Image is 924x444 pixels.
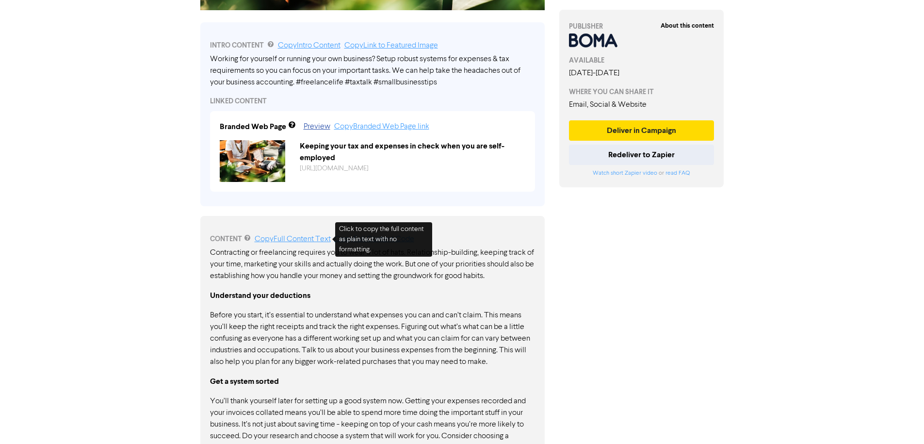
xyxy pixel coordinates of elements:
[569,87,714,97] div: WHERE YOU CAN SHARE IT
[300,165,369,172] a: [URL][DOMAIN_NAME]
[344,42,438,49] a: Copy Link to Featured Image
[220,121,286,132] div: Branded Web Page
[334,123,429,131] a: Copy Branded Web Page link
[665,170,690,176] a: read FAQ
[210,96,535,106] div: LINKED CONTENT
[569,169,714,178] div: or
[875,397,924,444] iframe: Chat Widget
[210,310,535,368] p: Before you start, it’s essential to understand what expenses you can and can’t claim. This means ...
[569,67,714,79] div: [DATE] - [DATE]
[210,291,310,300] strong: Understand your deductions
[210,40,535,51] div: INTRO CONTENT
[569,55,714,66] div: AVAILABLE
[210,233,535,245] div: CONTENT
[292,164,533,174] div: https://public2.bomamarketing.com/cp/2EPhGVXftiosyK6k6ES8W2?sa=Rx3AhAFK
[569,99,714,111] div: Email, Social & Website
[593,170,657,176] a: Watch short Zapier video
[569,145,714,165] button: Redeliver to Zapier
[335,222,432,257] div: Click to copy the full content as plain text with no formatting.
[569,21,714,32] div: PUBLISHER
[661,22,714,30] strong: About this content
[569,120,714,141] button: Deliver in Campaign
[278,42,340,49] a: Copy Intro Content
[210,377,279,386] strong: Get a system sorted
[255,235,331,243] a: Copy Full Content Text
[304,123,330,131] a: Preview
[210,247,535,282] p: Contracting or freelancing requires you to wear a lot of hats. Relationship-building, keeping tra...
[210,53,535,88] div: Working for yourself or running your own business? Setup robust systems for expenses & tax requir...
[292,140,533,164] div: Keeping your tax and expenses in check when you are self-employed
